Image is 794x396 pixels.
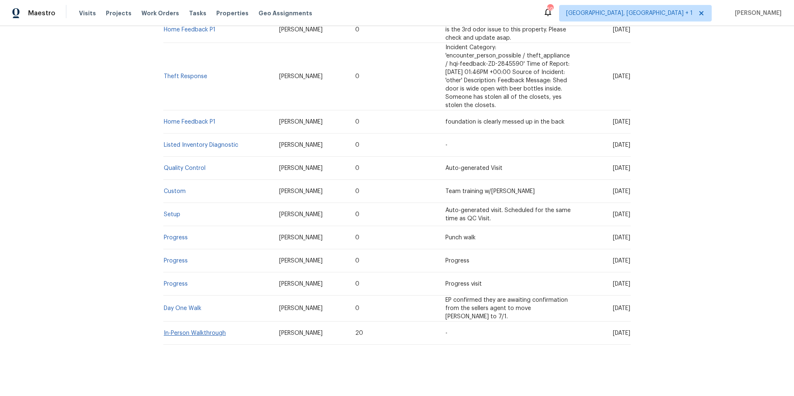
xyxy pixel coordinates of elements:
span: Incident Category: 'encounter_person_possible / theft_appliance / hqi-feedback-ZD-2845590' Time o... [445,45,570,108]
a: Custom [164,188,186,194]
span: 0 [355,142,359,148]
span: 0 [355,188,359,194]
span: [PERSON_NAME] [279,281,323,287]
span: [PERSON_NAME] [279,165,323,171]
span: Geo Assignments [258,9,312,17]
span: Team training w/[PERSON_NAME] [445,188,535,194]
span: [DATE] [613,142,630,148]
a: Setup [164,212,180,217]
span: Maestro [28,9,55,17]
span: Auto-generated visit. Scheduled for the same time as QC Visit. [445,208,571,222]
span: [DATE] [613,258,630,264]
span: Tasks [189,10,206,16]
span: Visits [79,9,96,17]
span: [PERSON_NAME] [732,9,782,17]
a: Progress [164,235,188,241]
span: [DATE] [613,165,630,171]
a: In-Person Walkthrough [164,330,226,336]
span: 0 [355,281,359,287]
span: [DATE] [613,27,630,33]
span: 0 [355,305,359,311]
span: [DATE] [613,235,630,241]
a: Listed Inventory Diagnostic [164,142,238,148]
span: Projects [106,9,132,17]
span: [PERSON_NAME] [279,330,323,336]
a: Quality Control [164,165,206,171]
span: [DATE] [613,281,630,287]
span: [DATE] [613,188,630,194]
span: 0 [355,165,359,171]
span: 0 [355,74,359,79]
a: Progress [164,281,188,287]
span: 20 [355,330,363,336]
a: Home Feedback P1 [164,119,215,125]
span: - [445,142,447,148]
span: 0 [355,27,359,33]
span: EP confirmed they are awaiting confirmation from the sellers agent to move [PERSON_NAME] to 7/1. [445,297,568,320]
span: The smell of smoke was a turn-off for us. This is the 3rd odor issue to this property. Please che... [445,19,571,41]
span: Progress [445,258,469,264]
span: [DATE] [613,330,630,336]
span: [PERSON_NAME] [279,188,323,194]
span: [PERSON_NAME] [279,305,323,311]
span: [PERSON_NAME] [279,258,323,264]
span: [GEOGRAPHIC_DATA], [GEOGRAPHIC_DATA] + 1 [566,9,693,17]
a: Home Feedback P1 [164,27,215,33]
a: Theft Response [164,74,207,79]
span: [DATE] [613,119,630,125]
span: Properties [216,9,249,17]
span: 0 [355,235,359,241]
span: 0 [355,258,359,264]
span: [PERSON_NAME] [279,212,323,217]
span: foundation is clearly messed up in the back [445,119,564,125]
span: [PERSON_NAME] [279,119,323,125]
span: Progress visit [445,281,482,287]
span: - [445,330,447,336]
span: Punch walk [445,235,476,241]
span: [PERSON_NAME] [279,27,323,33]
span: [DATE] [613,212,630,217]
span: [PERSON_NAME] [279,142,323,148]
span: [PERSON_NAME] [279,74,323,79]
a: Day One Walk [164,305,201,311]
span: Auto-generated Visit [445,165,502,171]
span: Work Orders [141,9,179,17]
div: 59 [547,5,553,13]
span: 0 [355,119,359,125]
span: [DATE] [613,305,630,311]
span: [DATE] [613,74,630,79]
span: [PERSON_NAME] [279,235,323,241]
span: 0 [355,212,359,217]
a: Progress [164,258,188,264]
